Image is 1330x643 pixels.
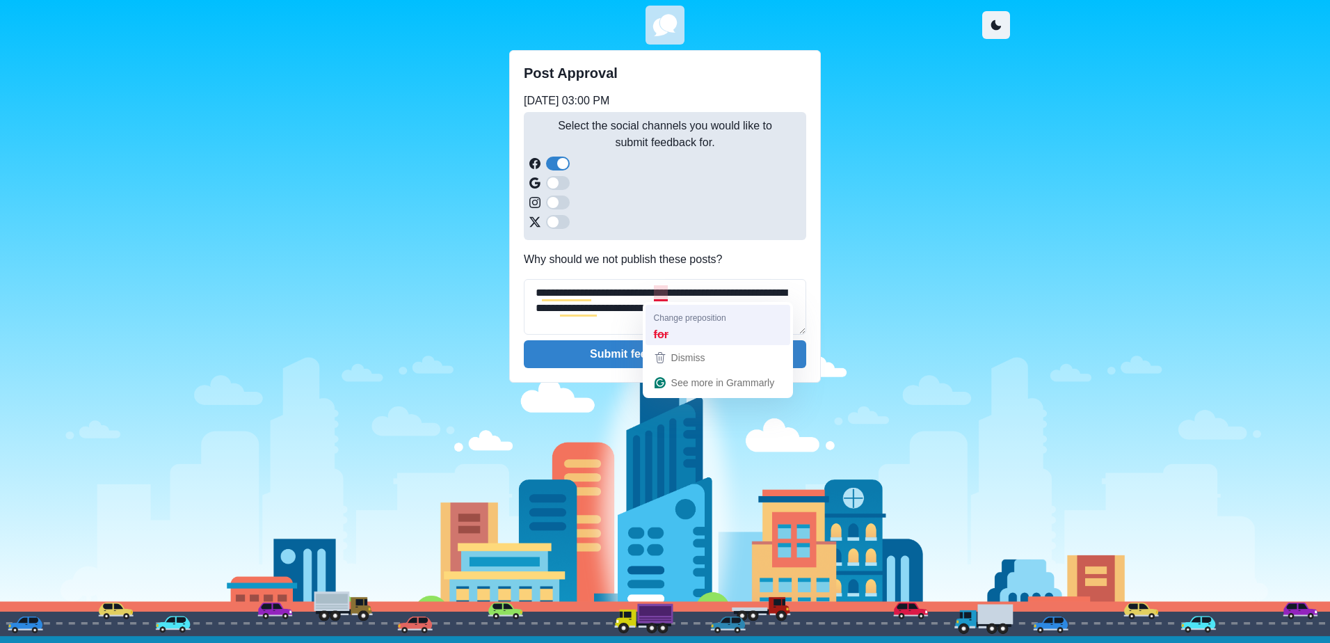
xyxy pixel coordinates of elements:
textarea: To enrich screen reader interactions, please activate Accessibility in Grammarly extension settings [524,279,806,335]
button: Toggle Mode [982,11,1010,39]
button: Submit feedback for1post(s) [524,340,806,368]
h2: Post Approval [524,65,806,81]
p: [DATE] 03:00 PM [524,93,806,109]
p: Select the social channels you would like to submit feedback for. [529,118,801,151]
p: Why should we not publish these posts? [524,251,806,268]
img: u8dYElcwoIgCIIgCIIgCIIgCIIgCIIgCIIgCIIgCIIgCIIgCIIgCIIgCIIgCIIgCIKgBfgfhTKg+uHK8RYAAAAASUVORK5CYII= [648,8,682,42]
